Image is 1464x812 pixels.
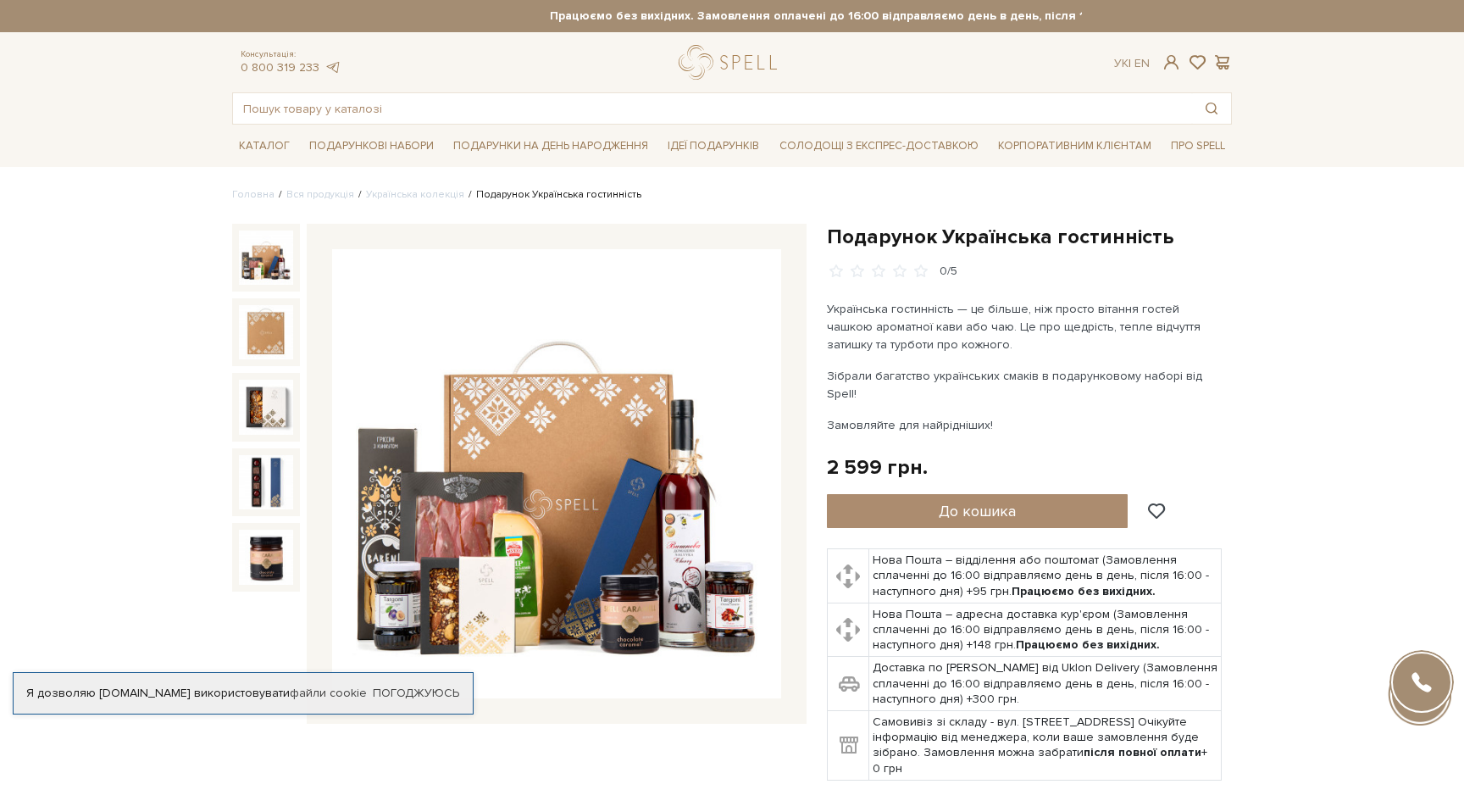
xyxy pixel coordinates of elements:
li: Подарунок Українська гостинність [464,187,641,203]
a: Вся продукція [286,188,354,201]
div: 2 599 грн. [827,454,928,481]
img: Подарунок Українська гостинність [332,249,781,698]
a: Українська колекція [366,188,464,201]
td: Нова Пошта – адресна доставка кур'єром (Замовлення сплаченні до 16:00 відправляємо день в день, п... [868,603,1222,657]
img: Подарунок Українська гостинність [239,455,293,509]
a: файли cookie [290,686,367,700]
strong: Працюємо без вихідних. Замовлення оплачені до 16:00 відправляємо день в день, після 16:00 - насту... [382,8,1382,24]
p: Українська гостинність — це більше, ніж просто вітання гостей чашкою ароматної кави або чаю. Це п... [827,300,1224,353]
span: Подарункові набори [302,133,441,159]
td: Нова Пошта – відділення або поштомат (Замовлення сплаченні до 16:00 відправляємо день в день, піс... [868,549,1222,603]
td: Доставка по [PERSON_NAME] від Uklon Delivery (Замовлення сплаченні до 16:00 відправляємо день в д... [868,657,1222,711]
p: Зібрали багатство українських смаків в подарунковому наборі від Spell! [827,367,1224,403]
b: Працюємо без вихідних. [1012,584,1156,598]
button: Пошук товару у каталозі [1192,93,1231,124]
img: Подарунок Українська гостинність [239,305,293,359]
a: Головна [232,188,274,201]
a: telegram [324,60,341,75]
div: Ук [1114,56,1150,71]
span: Про Spell [1164,133,1232,159]
span: | [1128,56,1131,70]
td: Самовивіз зі складу - вул. [STREET_ADDRESS] Очікуйте інформацію від менеджера, коли ваше замовлен... [868,711,1222,781]
b: Працюємо без вихідних. [1016,637,1160,652]
img: Подарунок Українська гостинність [239,231,293,285]
a: 0 800 319 233 [241,60,319,75]
a: Солодощі з експрес-доставкою [773,131,985,160]
b: після повної оплати [1084,745,1201,759]
div: 0/5 [940,264,957,280]
span: Ідеї подарунків [661,133,766,159]
img: Подарунок Українська гостинність [239,530,293,584]
a: Корпоративним клієнтам [991,131,1158,160]
span: Каталог [232,133,297,159]
div: Я дозволяю [DOMAIN_NAME] використовувати [14,686,473,701]
img: Подарунок Українська гостинність [239,380,293,434]
a: En [1134,56,1150,70]
input: Пошук товару у каталозі [233,93,1192,124]
p: Замовляйте для найрідніших! [827,416,1224,434]
h1: Подарунок Українська гостинність [827,224,1232,250]
a: Погоджуюсь [373,686,459,701]
span: Подарунки на День народження [446,133,655,159]
a: logo [679,45,785,80]
span: До кошика [939,502,1016,520]
button: До кошика [827,494,1128,528]
span: Консультація: [241,49,341,60]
